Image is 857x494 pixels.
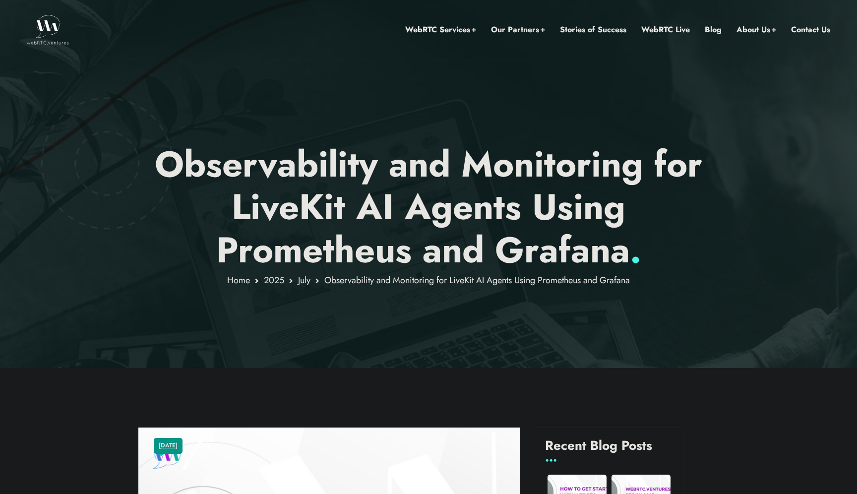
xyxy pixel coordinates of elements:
[264,274,284,287] a: 2025
[736,23,776,36] a: About Us
[545,438,673,461] h4: Recent Blog Posts
[705,23,722,36] a: Blog
[138,143,719,271] h1: Observability and Monitoring for LiveKit AI Agents Using Prometheus and Grafana
[791,23,830,36] a: Contact Us
[227,274,250,287] a: Home
[405,23,476,36] a: WebRTC Services
[630,224,641,276] span: .
[491,23,545,36] a: Our Partners
[641,23,690,36] a: WebRTC Live
[324,274,630,287] span: Observability and Monitoring for LiveKit AI Agents Using Prometheus and Grafana
[560,23,626,36] a: Stories of Success
[27,15,69,45] img: WebRTC.ventures
[298,274,310,287] a: July
[159,439,178,452] a: [DATE]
